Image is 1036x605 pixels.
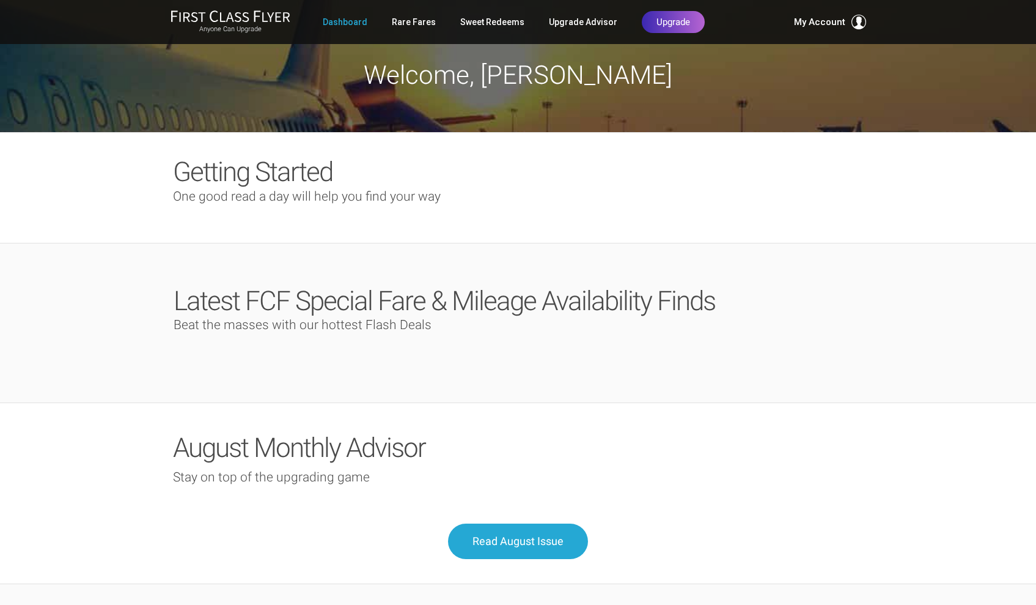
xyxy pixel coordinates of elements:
span: Stay on top of the upgrading game [173,470,370,484]
span: Read August Issue [472,535,564,547]
span: August Monthly Advisor [173,432,425,464]
span: My Account [794,15,845,29]
span: Getting Started [173,156,332,188]
span: Welcome, [PERSON_NAME] [364,60,672,90]
img: First Class Flyer [171,10,290,23]
a: First Class FlyerAnyone Can Upgrade [171,10,290,34]
span: Latest FCF Special Fare & Mileage Availability Finds [174,285,715,317]
a: Sweet Redeems [460,11,524,33]
a: Upgrade Advisor [549,11,617,33]
a: Rare Fares [392,11,436,33]
a: Read August Issue [448,524,588,559]
span: One good read a day will help you find your way [173,189,441,204]
a: Dashboard [323,11,367,33]
span: Beat the masses with our hottest Flash Deals [174,317,432,332]
small: Anyone Can Upgrade [171,25,290,34]
button: My Account [794,15,866,29]
a: Upgrade [642,11,705,33]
